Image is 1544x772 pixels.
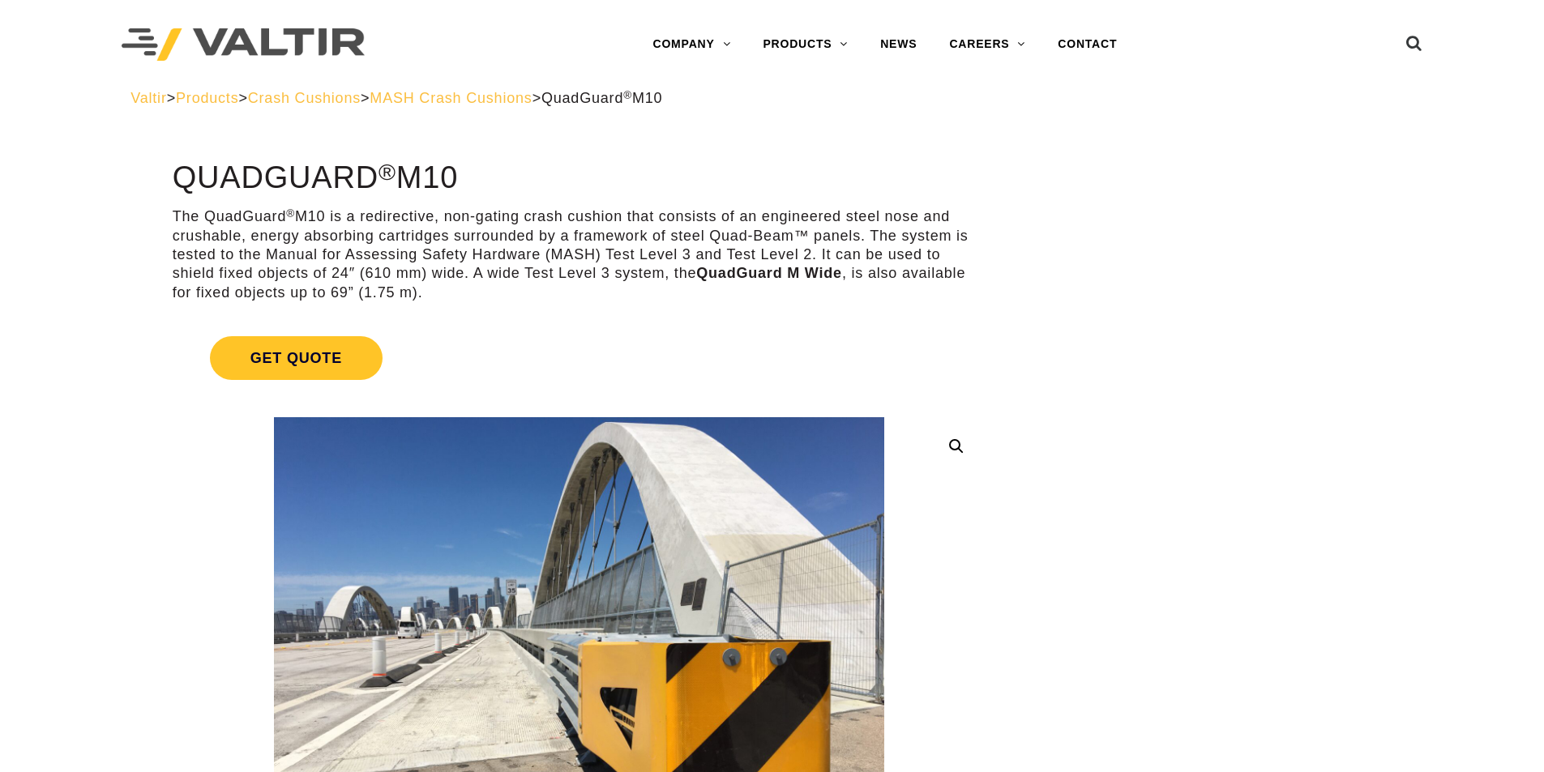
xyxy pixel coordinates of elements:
[933,28,1041,61] a: CAREERS
[696,265,842,281] strong: QuadGuard M Wide
[1041,28,1133,61] a: CONTACT
[210,336,383,380] span: Get Quote
[286,207,295,220] sup: ®
[864,28,933,61] a: NEWS
[636,28,746,61] a: COMPANY
[173,161,986,195] h1: QuadGuard M10
[130,90,166,106] a: Valtir
[746,28,864,61] a: PRODUCTS
[623,89,632,101] sup: ®
[176,90,238,106] a: Products
[173,207,986,302] p: The QuadGuard M10 is a redirective, non-gating crash cushion that consists of an engineered steel...
[379,159,396,185] sup: ®
[541,90,662,106] span: QuadGuard M10
[122,28,365,62] img: Valtir
[130,89,1414,108] div: > > > >
[370,90,532,106] a: MASH Crash Cushions
[173,317,986,399] a: Get Quote
[248,90,361,106] a: Crash Cushions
